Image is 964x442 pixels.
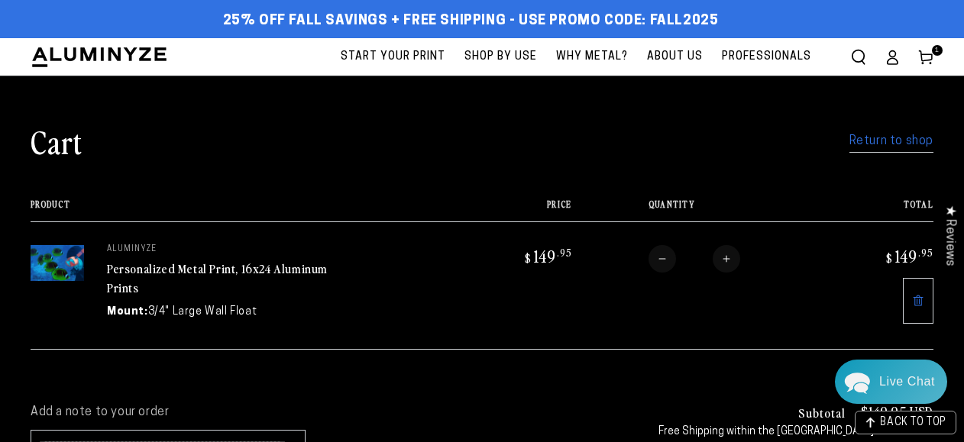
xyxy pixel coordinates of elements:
span: BACK TO TOP [880,418,946,428]
span: $ [886,250,893,266]
h3: Subtotal [798,406,846,418]
th: Total [824,199,933,221]
a: Start Your Print [333,38,453,76]
th: Price [463,199,572,221]
span: Professionals [722,47,811,66]
bdi: 149 [522,245,572,266]
span: Why Metal? [556,47,628,66]
a: Shop By Use [457,38,545,76]
th: Product [31,199,463,221]
span: 1 [935,45,940,56]
a: Return to shop [849,131,933,153]
p: aluminyze [107,245,336,254]
span: About Us [647,47,703,66]
bdi: 149 [884,245,933,266]
summary: Search our site [842,40,875,74]
dd: 3/4" Large Wall Float [148,304,257,320]
input: Quantity for Personalized Metal Print, 16x24 Aluminum Prints [676,245,713,273]
span: Start Your Print [341,47,445,66]
h1: Cart [31,121,82,161]
a: Remove 16"x24" Rectangle White Glossy Aluminyzed Photo [903,278,933,324]
a: Why Metal? [548,38,636,76]
sup: .95 [918,246,933,259]
dt: Mount: [107,304,148,320]
span: 25% off FALL Savings + Free Shipping - Use Promo Code: FALL2025 [223,13,719,30]
label: Add a note to your order [31,405,628,421]
span: Shop By Use [464,47,537,66]
a: About Us [639,38,710,76]
img: 16"x24" Rectangle White Glossy Aluminyzed Photo [31,245,84,281]
th: Quantity [572,199,825,221]
img: Aluminyze [31,46,168,69]
sup: .95 [557,246,572,259]
div: Chat widget toggle [835,360,947,404]
span: $ [525,250,532,266]
div: Free Shipping within the [GEOGRAPHIC_DATA] [658,426,933,439]
a: Personalized Metal Print, 16x24 Aluminum Prints [107,260,328,296]
a: Professionals [714,38,819,76]
p: $149.95 USD [861,405,933,418]
div: Contact Us Directly [879,360,935,404]
div: Click to open Judge.me floating reviews tab [935,193,964,278]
